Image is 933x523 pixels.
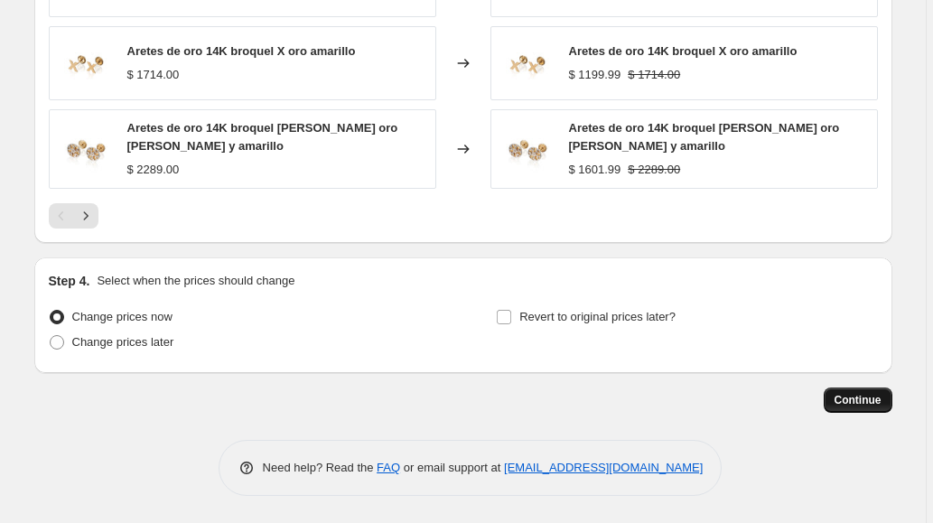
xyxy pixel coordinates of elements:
strike: $ 2289.00 [628,161,680,179]
div: $ 1714.00 [127,66,180,84]
span: Change prices later [72,335,174,349]
h2: Step 4. [49,272,90,290]
span: Revert to original prices later? [519,310,676,323]
span: Need help? Read the [263,461,378,474]
button: Continue [824,388,892,413]
img: Aretes-de-oro-14K-broquel-X-oro-amarillo-GIALLO-JEWELRY-GIALLO-JEWELRY-2073283_80x.jpg [500,36,555,90]
a: FAQ [377,461,400,474]
span: or email support at [400,461,504,474]
img: Aretes-de-oro-14K-broquel-X-oro-amarillo-GIALLO-JEWELRY-GIALLO-JEWELRY-2073283_80x.jpg [59,36,113,90]
div: $ 1601.99 [569,161,621,179]
span: Aretes de oro 14K broquel X oro amarillo [569,44,798,58]
span: Aretes de oro 14K broquel X oro amarillo [127,44,356,58]
img: Aretes-de-oro-14K-broquel-Flor-y-hojas-oro-blanco-y-amarillo-GIALLO-JEWELRY-GIALLO-JEWELRY-207396... [500,122,555,176]
div: $ 2289.00 [127,161,180,179]
span: Aretes de oro 14K broquel [PERSON_NAME] oro [PERSON_NAME] y amarillo [569,121,840,153]
p: Select when the prices should change [97,272,294,290]
a: [EMAIL_ADDRESS][DOMAIN_NAME] [504,461,703,474]
span: Change prices now [72,310,173,323]
span: Aretes de oro 14K broquel [PERSON_NAME] oro [PERSON_NAME] y amarillo [127,121,398,153]
button: Next [73,203,98,229]
nav: Pagination [49,203,98,229]
strike: $ 1714.00 [628,66,680,84]
img: Aretes-de-oro-14K-broquel-Flor-y-hojas-oro-blanco-y-amarillo-GIALLO-JEWELRY-GIALLO-JEWELRY-207396... [59,122,113,176]
span: Continue [835,393,882,407]
div: $ 1199.99 [569,66,621,84]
